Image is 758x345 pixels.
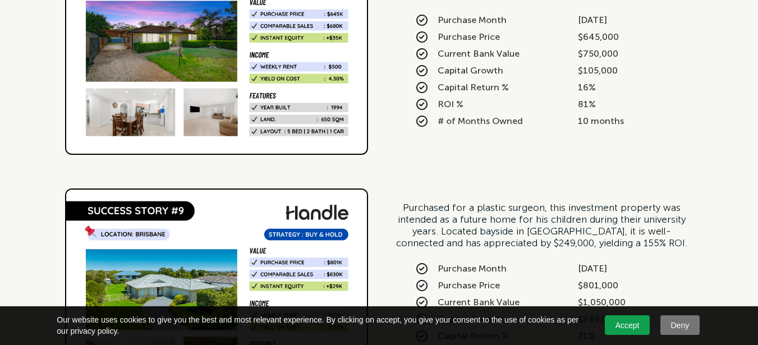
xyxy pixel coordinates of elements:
[555,65,682,76] div: $105,000
[555,48,682,59] div: $750,000
[415,280,542,291] div: Purchase Price
[391,202,693,249] div: Purchased for a plastic surgeon, this investment property was intended as a future home for his c...
[415,15,542,26] div: Purchase Month
[415,99,542,110] div: ROI %
[415,48,542,59] div: Current Bank Value
[415,297,542,308] div: Current Bank Value
[555,15,682,26] div: [DATE]
[415,116,542,127] div: # of Months Owned
[555,116,682,127] div: 10 months
[57,314,590,337] span: Our website uses cookies to give you the best and most relevant experience. By clicking on accept...
[555,263,682,274] div: [DATE]
[415,263,542,274] div: Purchase Month
[555,297,682,308] div: $1,050,000
[555,280,682,291] div: $801,000
[660,315,700,335] a: Deny
[555,31,682,43] div: $645,000
[555,99,682,110] div: 81%
[415,31,542,43] div: Purchase Price
[415,65,542,76] div: Capital Growth
[415,82,542,93] div: Capital Return %
[605,315,650,335] a: Accept
[555,82,682,93] div: 16%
